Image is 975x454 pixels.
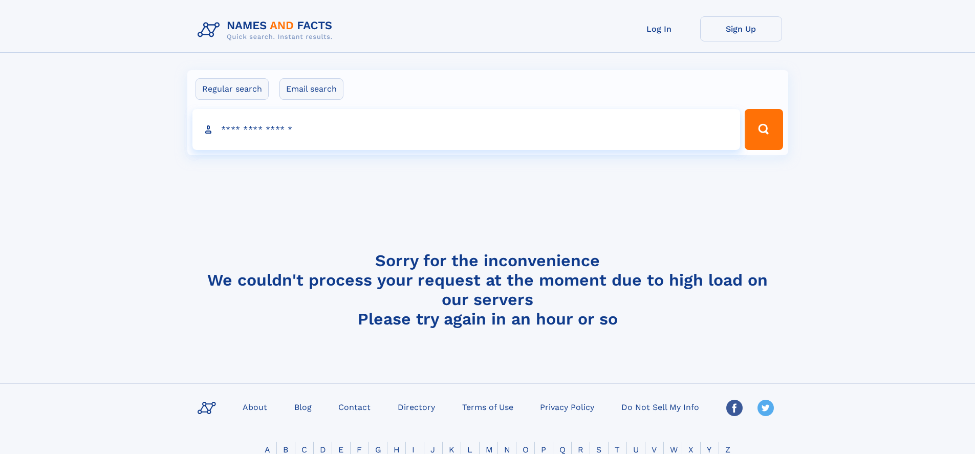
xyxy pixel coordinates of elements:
a: Do Not Sell My Info [617,399,703,414]
h4: Sorry for the inconvenience We couldn't process your request at the moment due to high load on ou... [193,251,782,329]
img: Logo Names and Facts [193,16,341,44]
a: Contact [334,399,375,414]
a: Directory [394,399,439,414]
label: Email search [279,78,343,100]
a: About [239,399,271,414]
a: Terms of Use [458,399,517,414]
a: Privacy Policy [536,399,598,414]
a: Sign Up [700,16,782,41]
img: Facebook [726,400,743,416]
label: Regular search [196,78,269,100]
img: Twitter [757,400,774,416]
a: Log In [618,16,700,41]
a: Blog [290,399,316,414]
input: search input [192,109,741,150]
button: Search Button [745,109,783,150]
